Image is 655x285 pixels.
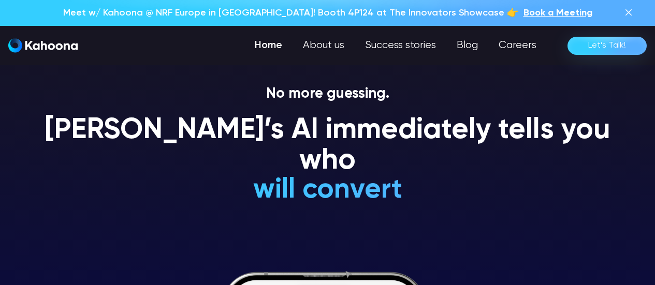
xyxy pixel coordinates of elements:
span: Book a Meeting [523,8,592,18]
a: Careers [488,35,547,56]
h1: will convert [175,175,480,205]
div: Let’s Talk! [588,37,626,54]
p: No more guessing. [33,85,622,103]
a: Blog [446,35,488,56]
p: Meet w/ Kahoona @ NRF Europe in [GEOGRAPHIC_DATA]! Booth 4P124 at The Innovators Showcase 👉 [63,6,518,20]
h1: [PERSON_NAME]’s AI immediately tells you who [33,115,622,177]
a: Book a Meeting [523,6,592,20]
a: home [8,38,78,53]
a: About us [293,35,355,56]
a: Home [244,35,293,56]
img: Kahoona logo white [8,38,78,53]
a: Let’s Talk! [567,37,647,55]
a: Success stories [355,35,446,56]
